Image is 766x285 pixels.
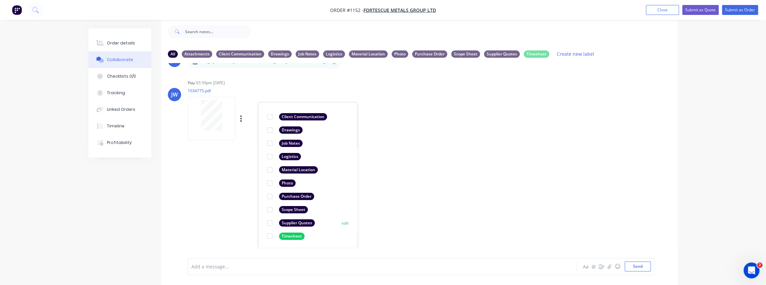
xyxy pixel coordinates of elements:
div: 03:39pm [DATE] [196,80,225,86]
p: 1034775.pdf [188,88,309,94]
div: Material Location [279,166,318,174]
div: Logistics [279,153,301,160]
div: Scope Sheet [451,50,480,58]
button: Create new label [553,49,598,58]
button: Collaborate [88,51,151,68]
div: Purchase Order [412,50,447,58]
div: Drawings [279,126,303,134]
div: Job Notes [279,140,303,147]
div: Timesheet [524,50,549,58]
button: Submit as Order [722,5,758,15]
button: Submit as Quote [682,5,719,15]
div: Order details [107,40,135,46]
button: Aa [582,262,590,270]
div: Attachments [182,50,212,58]
div: Tracking [107,90,125,96]
div: Collaborate [107,57,133,63]
div: All [168,50,178,58]
div: JW [171,91,178,99]
div: You [188,80,195,86]
span: 2 [757,262,762,268]
div: Material Location [349,50,388,58]
div: Photo [392,50,408,58]
div: Timeline [107,123,124,129]
button: Checklists 0/0 [88,68,151,85]
span: Order #1152 - [330,7,363,13]
button: Tracking [88,85,151,101]
div: Profitability [107,140,132,146]
button: Order details [88,35,151,51]
div: Client Communication [216,50,264,58]
div: Drawings [268,50,292,58]
div: Photo [279,179,296,187]
div: Checklists 0/0 [107,73,136,79]
div: Linked Orders [107,107,135,112]
input: Search notes... [185,25,251,38]
div: Scope Sheet [279,206,308,213]
button: Profitability [88,134,151,151]
div: Logistics [323,50,345,58]
button: Timeline [88,118,151,134]
div: Purchase Order [279,193,314,200]
iframe: Intercom live chat [743,262,759,278]
button: @ [590,262,598,270]
div: Client Communication [279,113,327,120]
button: Linked Orders [88,101,151,118]
img: Factory [12,5,22,15]
div: Supplier Quotes [484,50,520,58]
button: Send [625,261,651,271]
div: Timesheet [279,233,305,240]
button: Close [646,5,679,15]
div: Supplier Quotes [279,219,315,227]
div: Job Notes [296,50,319,58]
button: ☺ [613,262,621,270]
a: FORTESCUE METALS GROUP LTD [363,7,436,13]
